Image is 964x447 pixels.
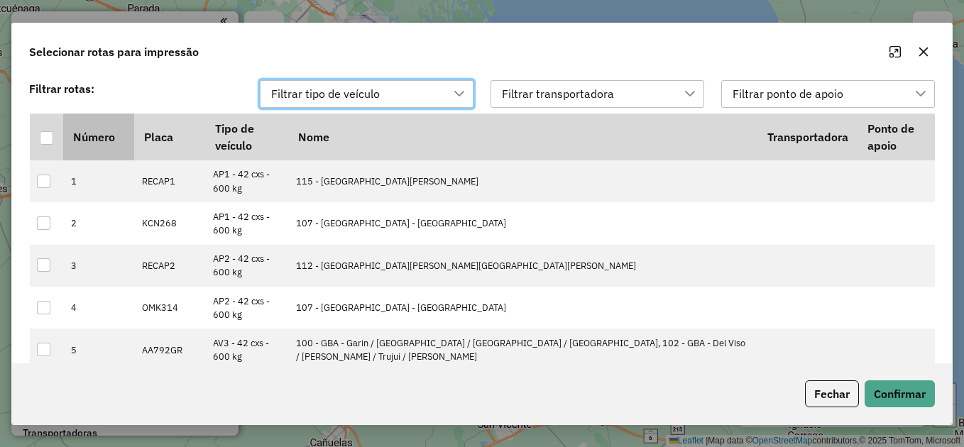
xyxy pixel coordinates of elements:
td: 5 [63,329,134,370]
td: AA792GR [134,329,205,370]
td: 115 - [GEOGRAPHIC_DATA][PERSON_NAME] [289,160,758,202]
th: Placa [134,114,205,160]
th: Transportadora [757,114,858,160]
th: Nome [289,114,758,160]
td: 100 - GBA - Garin / [GEOGRAPHIC_DATA] / [GEOGRAPHIC_DATA] / [GEOGRAPHIC_DATA], 102 - GBA - Del Vi... [289,329,758,370]
td: AP1 - 42 cxs - 600 kg [205,160,288,202]
div: Filtrar ponto de apoio [728,81,848,108]
td: RECAP1 [134,160,205,202]
td: 112 - [GEOGRAPHIC_DATA][PERSON_NAME][GEOGRAPHIC_DATA][PERSON_NAME] [289,245,758,287]
div: Filtrar tipo de veículo [266,81,385,108]
td: AV3 - 42 cxs - 600 kg [205,329,288,370]
td: RECAP2 [134,245,205,287]
button: Confirmar [865,380,935,407]
td: 4 [63,287,134,329]
strong: Filtrar rotas: [29,82,94,96]
div: Filtrar transportadora [497,81,619,108]
th: Tipo de veículo [205,114,288,160]
td: 2 [63,202,134,244]
td: KCN268 [134,202,205,244]
button: Fechar [805,380,859,407]
td: 107 - [GEOGRAPHIC_DATA] - [GEOGRAPHIC_DATA] [289,287,758,329]
td: 107 - [GEOGRAPHIC_DATA] - [GEOGRAPHIC_DATA] [289,202,758,244]
td: OMK314 [134,287,205,329]
td: AP2 - 42 cxs - 600 kg [205,245,288,287]
th: Número [63,114,134,160]
button: Maximize [884,40,907,63]
span: Selecionar rotas para impressão [29,43,199,60]
td: AP1 - 42 cxs - 600 kg [205,202,288,244]
td: 1 [63,160,134,202]
th: Ponto de apoio [858,114,935,160]
td: AP2 - 42 cxs - 600 kg [205,287,288,329]
td: 3 [63,245,134,287]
